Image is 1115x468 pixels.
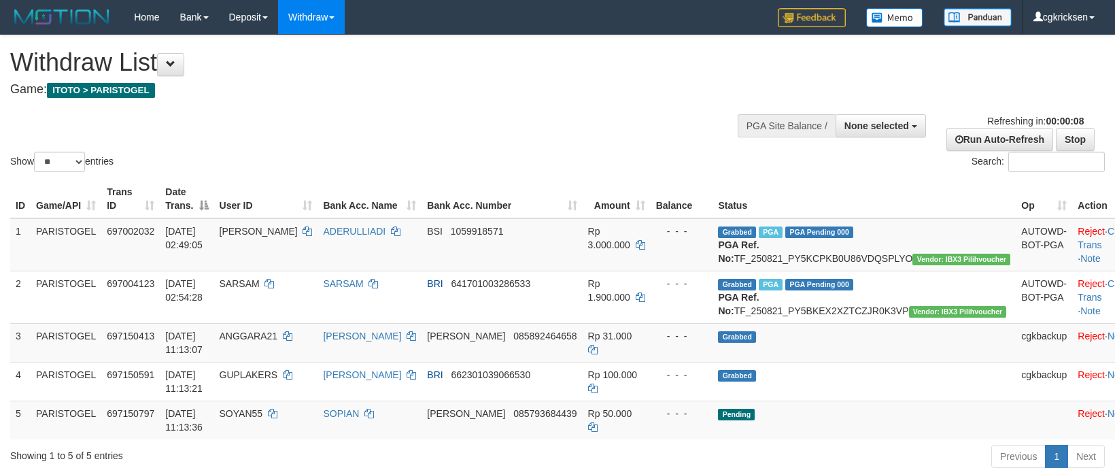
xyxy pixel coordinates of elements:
[107,331,154,341] span: 697150413
[323,408,359,419] a: SOPIAN
[844,120,909,131] span: None selected
[588,278,630,303] span: Rp 1.900.000
[107,408,154,419] span: 697150797
[713,180,1016,218] th: Status
[107,369,154,380] span: 697150591
[972,152,1105,172] label: Search:
[10,362,31,401] td: 4
[1016,323,1072,362] td: cgkbackup
[718,279,756,290] span: Grabbed
[220,408,263,419] span: SOYAN55
[1080,305,1101,316] a: Note
[47,83,155,98] span: ITOTO > PARISTOGEL
[101,180,160,218] th: Trans ID: activate to sort column ascending
[107,278,154,289] span: 697004123
[656,368,708,382] div: - - -
[583,180,651,218] th: Amount: activate to sort column ascending
[656,407,708,420] div: - - -
[718,292,759,316] b: PGA Ref. No:
[1078,369,1105,380] a: Reject
[866,8,923,27] img: Button%20Memo.svg
[165,408,203,433] span: [DATE] 11:13:36
[34,152,85,172] select: Showentries
[220,331,278,341] span: ANGGARA21
[1016,362,1072,401] td: cgkbackup
[759,227,783,238] span: Marked by cgkcindy
[10,218,31,271] td: 1
[718,227,756,238] span: Grabbed
[427,369,443,380] span: BRI
[427,331,505,341] span: [PERSON_NAME]
[588,331,632,341] span: Rp 31.000
[323,278,363,289] a: SARSAM
[718,239,759,264] b: PGA Ref. No:
[1008,152,1105,172] input: Search:
[656,329,708,343] div: - - -
[1016,180,1072,218] th: Op: activate to sort column ascending
[513,331,577,341] span: Copy 085892464658 to clipboard
[912,254,1010,265] span: Vendor URL: https://payment5.1velocity.biz
[422,180,582,218] th: Bank Acc. Number: activate to sort column ascending
[713,271,1016,323] td: TF_250821_PY5BKEX2XZTCZJR0K3VP
[1046,116,1084,127] strong: 00:00:08
[1078,331,1105,341] a: Reject
[323,226,385,237] a: ADERULLIADI
[738,114,836,137] div: PGA Site Balance /
[836,114,926,137] button: None selected
[220,278,260,289] span: SARSAM
[451,226,504,237] span: Copy 1059918571 to clipboard
[10,49,730,76] h1: Withdraw List
[1078,278,1105,289] a: Reject
[427,278,443,289] span: BRI
[214,180,318,218] th: User ID: activate to sort column ascending
[1067,445,1105,468] a: Next
[165,278,203,303] span: [DATE] 02:54:28
[165,369,203,394] span: [DATE] 11:13:21
[718,409,755,420] span: Pending
[656,277,708,290] div: - - -
[718,370,756,382] span: Grabbed
[31,362,101,401] td: PARISTOGEL
[318,180,422,218] th: Bank Acc. Name: activate to sort column ascending
[10,401,31,439] td: 5
[588,408,632,419] span: Rp 50.000
[10,271,31,323] td: 2
[1016,271,1072,323] td: AUTOWD-BOT-PGA
[785,227,853,238] span: PGA Pending
[1078,226,1105,237] a: Reject
[10,152,114,172] label: Show entries
[323,369,401,380] a: [PERSON_NAME]
[713,218,1016,271] td: TF_250821_PY5KCPKB0U86VDQSPLYO
[427,226,443,237] span: BSI
[909,306,1007,318] span: Vendor URL: https://payment5.1velocity.biz
[10,83,730,97] h4: Game:
[10,180,31,218] th: ID
[946,128,1053,151] a: Run Auto-Refresh
[451,369,530,380] span: Copy 662301039066530 to clipboard
[1016,218,1072,271] td: AUTOWD-BOT-PGA
[220,369,278,380] span: GUPLAKERS
[10,444,454,463] div: Showing 1 to 5 of 5 entries
[1056,128,1095,151] a: Stop
[10,323,31,362] td: 3
[991,445,1046,468] a: Previous
[1078,408,1105,419] a: Reject
[165,331,203,355] span: [DATE] 11:13:07
[10,7,114,27] img: MOTION_logo.png
[987,116,1084,127] span: Refreshing in:
[651,180,713,218] th: Balance
[718,331,756,343] span: Grabbed
[588,226,630,250] span: Rp 3.000.000
[1045,445,1068,468] a: 1
[785,279,853,290] span: PGA Pending
[31,218,101,271] td: PARISTOGEL
[220,226,298,237] span: [PERSON_NAME]
[656,224,708,238] div: - - -
[588,369,637,380] span: Rp 100.000
[31,180,101,218] th: Game/API: activate to sort column ascending
[944,8,1012,27] img: panduan.png
[165,226,203,250] span: [DATE] 02:49:05
[160,180,213,218] th: Date Trans.: activate to sort column descending
[31,401,101,439] td: PARISTOGEL
[513,408,577,419] span: Copy 085793684439 to clipboard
